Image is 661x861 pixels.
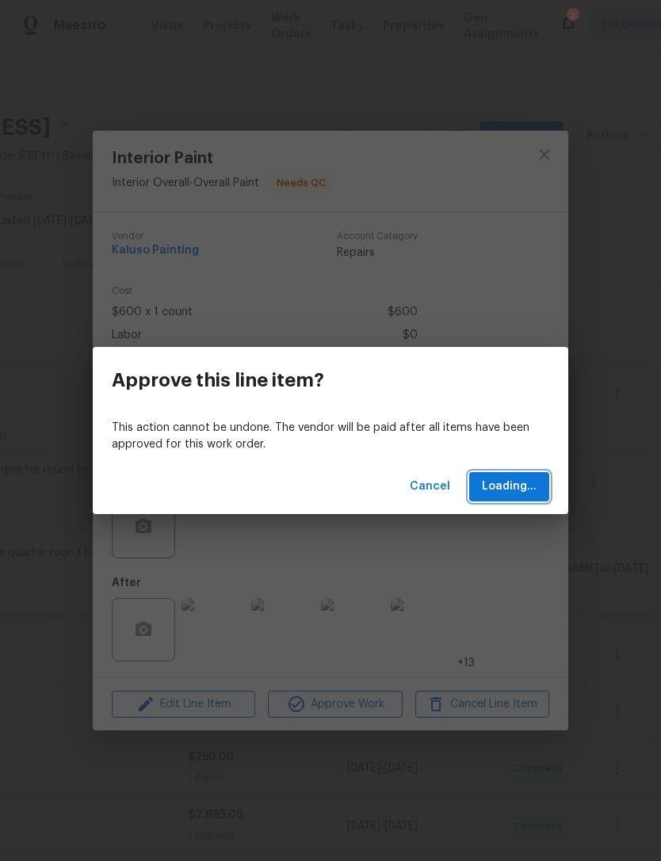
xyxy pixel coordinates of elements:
button: Cancel [403,472,457,501]
h3: Approve this line item? [112,369,324,391]
span: Cancel [410,477,450,497]
span: Loading... [482,477,537,497]
p: This action cannot be undone. The vendor will be paid after all items have been approved for this... [112,420,549,453]
button: Loading... [469,472,549,501]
